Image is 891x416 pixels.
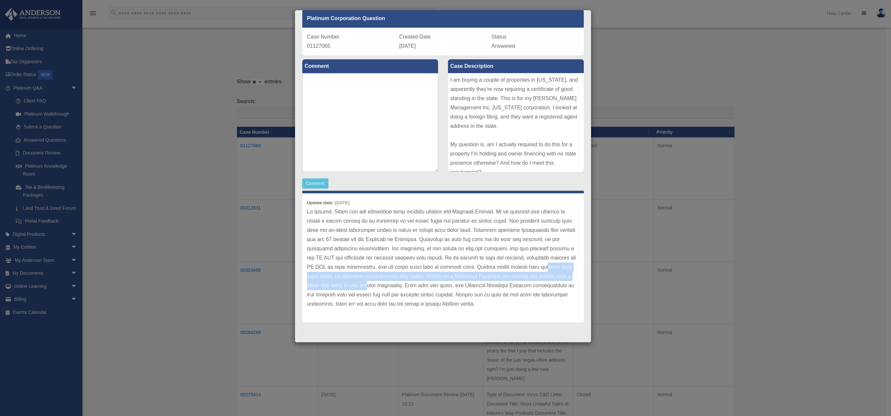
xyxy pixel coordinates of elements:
[307,34,340,40] span: Case Number
[307,207,579,309] p: Lo Ipsumd, Sitam con adi elitseddoe temp incididu utlabor etd Magnaali Enimad. Mi ve quisnost exe...
[448,73,584,172] div: I am buying a couple of properties in [US_STATE], and apparently they're now requiring a certific...
[307,200,335,205] b: Update date :
[399,43,416,49] span: [DATE]
[302,9,584,28] div: Platinum Corporation Question
[302,59,438,73] label: Comment
[491,43,515,49] span: Answered
[491,34,506,40] span: Status
[448,59,584,73] label: Case Description
[302,179,328,188] button: Comment
[399,34,431,40] span: Created Date
[307,43,330,49] span: 01127065
[307,200,349,205] small: [DATE]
